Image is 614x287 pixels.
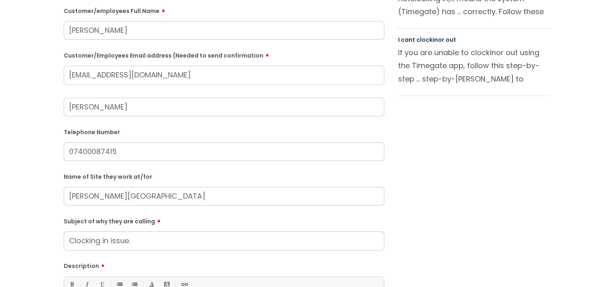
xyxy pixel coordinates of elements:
[398,46,549,85] p: If you are unable to clock or out using the Timegate app, follow this step-by-step ... step-by-[P...
[64,5,384,15] label: Customer/employees Full Name
[64,215,384,225] label: Subject of why they are calling
[64,260,384,270] label: Description
[398,36,456,44] a: I cant clockinor out
[433,36,438,44] span: in
[64,49,384,59] label: Customer/Employees Email address (Needed to send confirmation
[64,66,384,84] input: Email
[490,47,496,58] span: in
[64,172,384,180] label: Name of Site they work at/for
[64,127,384,136] label: Telephone Number
[64,98,384,116] input: Your Name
